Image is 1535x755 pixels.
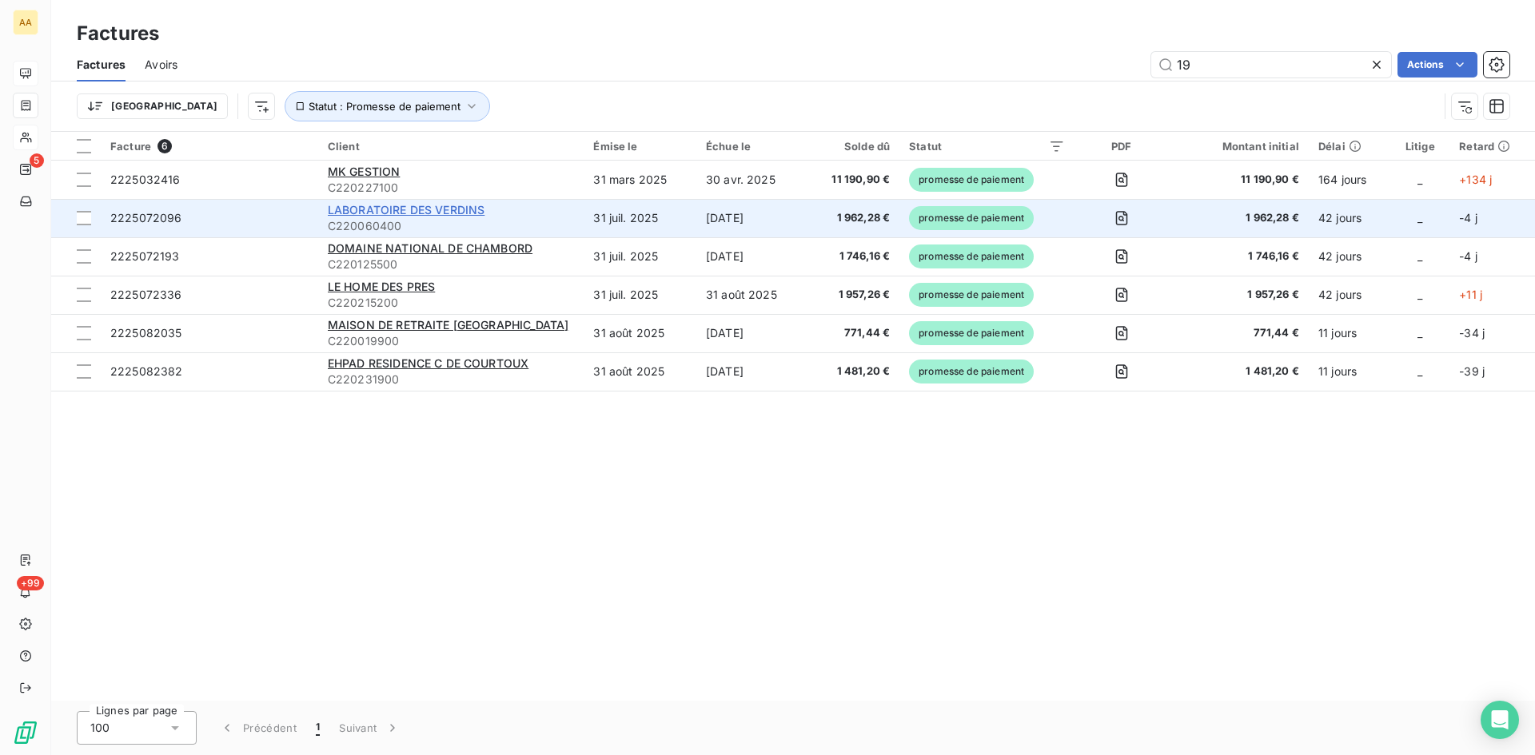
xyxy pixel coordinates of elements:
span: _ [1417,364,1422,378]
button: Précédent [209,711,306,745]
div: Statut [909,140,1064,153]
span: 2225072193 [110,249,180,263]
span: 2225072096 [110,211,182,225]
span: 2225072336 [110,288,182,301]
span: Facture [110,140,151,153]
span: _ [1417,173,1422,186]
span: 2225032416 [110,173,181,186]
td: 11 jours [1309,314,1390,352]
div: Open Intercom Messenger [1481,701,1519,739]
td: 31 juil. 2025 [584,237,696,276]
td: [DATE] [696,199,806,237]
span: C220060400 [328,218,575,234]
span: Statut : Promesse de paiement [309,100,460,113]
span: Factures [77,57,126,73]
span: 1 481,20 € [1178,364,1299,379]
div: Solde dû [815,140,890,153]
td: 31 juil. 2025 [584,199,696,237]
div: Échue le [706,140,796,153]
span: 6 [157,139,172,153]
span: 1 746,16 € [815,248,890,264]
span: 2225082382 [110,364,183,378]
span: 2225082035 [110,326,182,340]
span: 1 481,20 € [815,364,890,379]
span: +99 [17,576,44,590]
span: MAISON DE RETRAITE [GEOGRAPHIC_DATA] [328,318,568,332]
td: 42 jours [1309,237,1390,276]
span: C220215200 [328,295,575,311]
span: -4 j [1459,249,1477,263]
span: C220231900 [328,372,575,387]
td: 164 jours [1309,161,1390,199]
span: promesse de paiement [909,244,1034,268]
img: Logo LeanPay [13,720,38,745]
span: _ [1417,211,1422,225]
span: LABORATOIRE DES VERDINS [328,203,484,217]
span: 5 [30,153,44,168]
span: -4 j [1459,211,1477,225]
span: 1 [316,720,320,736]
td: 31 août 2025 [584,352,696,391]
div: PDF [1084,140,1159,153]
button: Suivant [329,711,410,745]
td: [DATE] [696,352,806,391]
td: 11 jours [1309,352,1390,391]
span: 100 [90,720,110,736]
span: +11 j [1459,288,1482,301]
td: 30 avr. 2025 [696,161,806,199]
span: _ [1417,249,1422,263]
input: Rechercher [1151,52,1391,77]
span: _ [1417,288,1422,301]
span: 1 962,28 € [815,210,890,226]
span: C220125500 [328,256,575,272]
span: _ [1417,326,1422,340]
div: AA [13,10,38,35]
h3: Factures [77,19,159,48]
span: C220019900 [328,333,575,349]
span: 1 962,28 € [1178,210,1299,226]
span: promesse de paiement [909,206,1034,230]
td: 31 mars 2025 [584,161,696,199]
span: MK GESTION [328,165,401,178]
div: Montant initial [1178,140,1299,153]
span: 1 957,26 € [1178,287,1299,303]
div: Client [328,140,575,153]
span: 11 190,90 € [815,172,890,188]
span: -39 j [1459,364,1485,378]
button: [GEOGRAPHIC_DATA] [77,93,228,119]
span: EHPAD RESIDENCE C DE COURTOUX [328,356,528,370]
td: [DATE] [696,314,806,352]
div: Délai [1318,140,1381,153]
button: Statut : Promesse de paiement [285,91,490,121]
span: 1 746,16 € [1178,248,1299,264]
span: promesse de paiement [909,283,1034,307]
span: +134 j [1459,173,1492,186]
span: 771,44 € [1178,325,1299,341]
span: promesse de paiement [909,321,1034,345]
td: [DATE] [696,237,806,276]
div: Émise le [593,140,687,153]
span: promesse de paiement [909,360,1034,383]
td: 31 août 2025 [584,314,696,352]
span: 11 190,90 € [1178,172,1299,188]
span: 771,44 € [815,325,890,341]
div: Litige [1400,140,1440,153]
span: Avoirs [145,57,177,73]
td: 31 juil. 2025 [584,276,696,314]
span: C220227100 [328,180,575,196]
span: LE HOME DES PRES [328,280,435,293]
td: 31 août 2025 [696,276,806,314]
button: 1 [306,711,329,745]
div: Retard [1459,140,1525,153]
span: -34 j [1459,326,1485,340]
span: promesse de paiement [909,168,1034,192]
span: DOMAINE NATIONAL DE CHAMBORD [328,241,532,255]
button: Actions [1397,52,1477,77]
td: 42 jours [1309,199,1390,237]
td: 42 jours [1309,276,1390,314]
span: 1 957,26 € [815,287,890,303]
